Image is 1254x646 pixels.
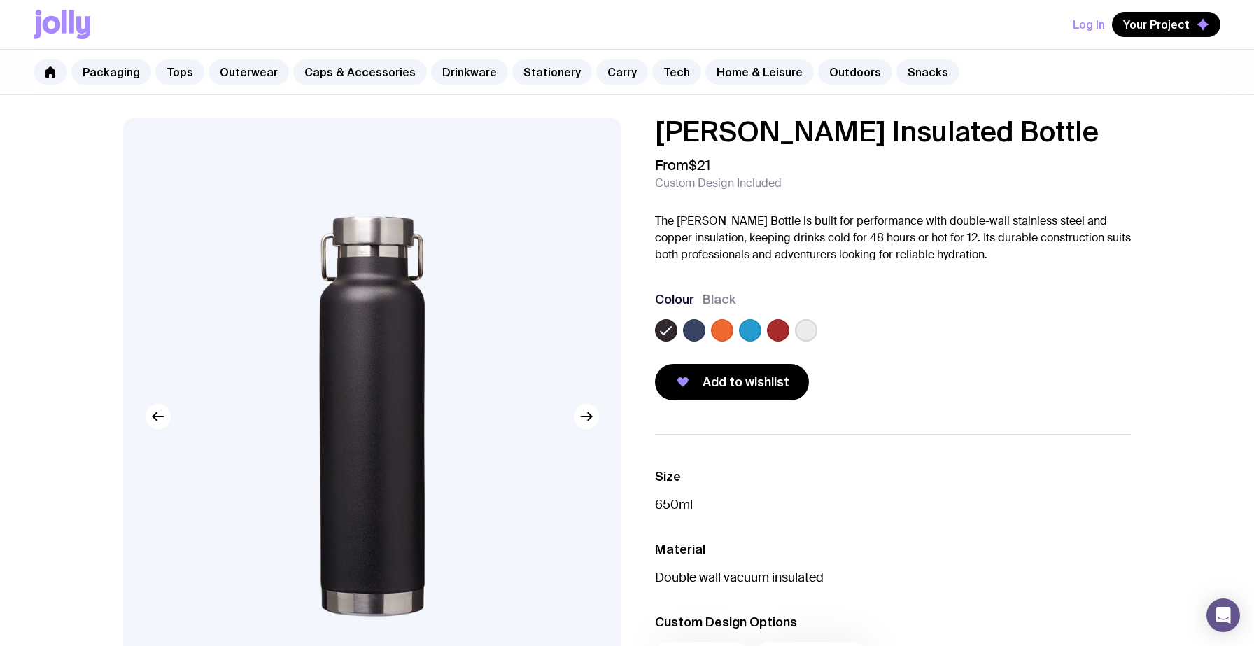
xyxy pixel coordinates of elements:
a: Carry [596,59,648,85]
a: Tech [652,59,701,85]
a: Drinkware [431,59,508,85]
h3: Material [655,541,1131,558]
span: $21 [689,156,710,174]
h3: Colour [655,291,694,308]
p: The [PERSON_NAME] Bottle is built for performance with double-wall stainless steel and copper ins... [655,213,1131,263]
a: Snacks [896,59,959,85]
p: 650ml [655,496,1131,513]
div: Open Intercom Messenger [1206,598,1240,632]
button: Log In [1073,12,1105,37]
a: Caps & Accessories [293,59,427,85]
a: Outerwear [209,59,289,85]
span: Black [703,291,736,308]
h3: Size [655,468,1131,485]
span: Your Project [1123,17,1190,31]
a: Stationery [512,59,592,85]
p: Double wall vacuum insulated [655,569,1131,586]
span: Add to wishlist [703,374,789,391]
a: Home & Leisure [705,59,814,85]
button: Your Project [1112,12,1220,37]
span: From [655,157,710,174]
a: Packaging [71,59,151,85]
button: Add to wishlist [655,364,809,400]
a: Outdoors [818,59,892,85]
h1: [PERSON_NAME] Insulated Bottle [655,118,1131,146]
a: Tops [155,59,204,85]
span: Custom Design Included [655,176,782,190]
h3: Custom Design Options [655,614,1131,631]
